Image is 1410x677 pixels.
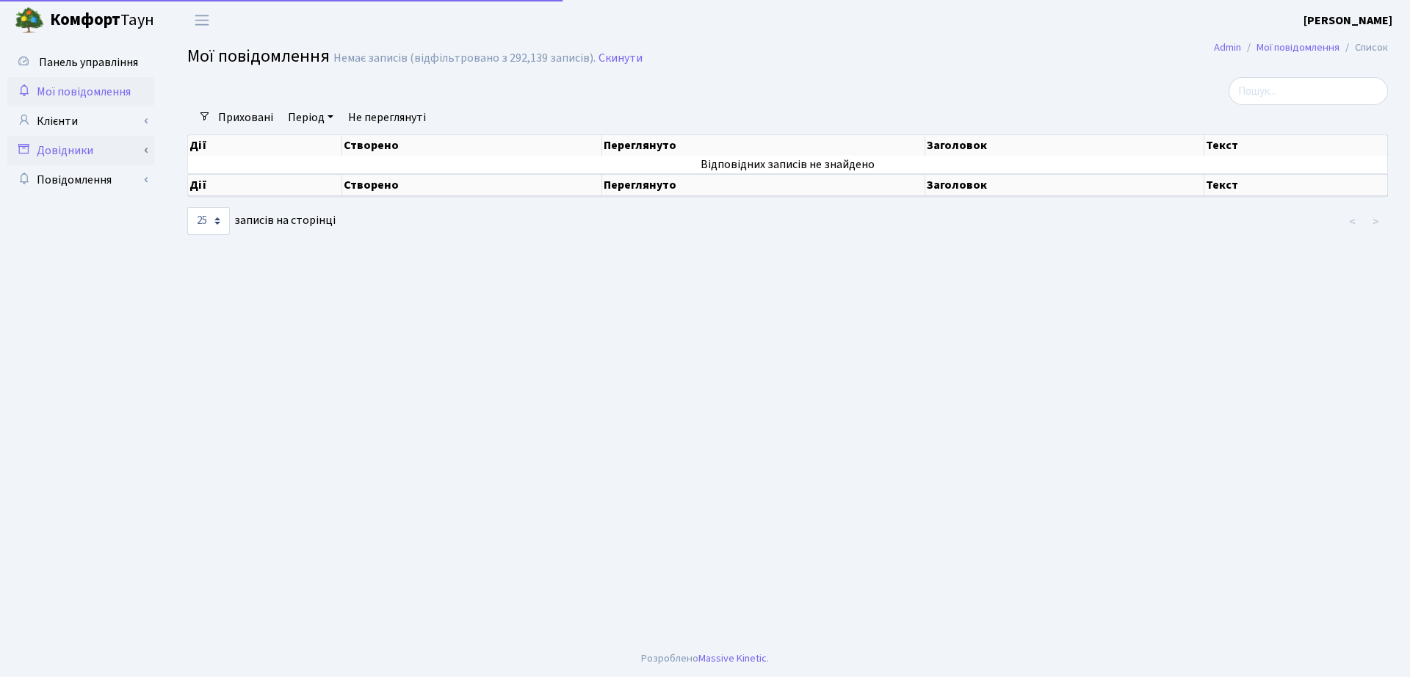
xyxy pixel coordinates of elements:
td: Відповідних записів не знайдено [188,156,1388,173]
th: Переглянуто [602,174,925,196]
th: Заголовок [925,174,1204,196]
div: Немає записів (відфільтровано з 292,139 записів). [333,51,596,65]
span: Панель управління [39,54,138,70]
a: Повідомлення [7,165,154,195]
th: Заголовок [925,135,1204,156]
a: Massive Kinetic [698,651,767,666]
a: Не переглянуті [342,105,432,130]
a: [PERSON_NAME] [1304,12,1392,29]
th: Створено [342,135,602,156]
th: Дії [188,174,342,196]
a: Admin [1214,40,1241,55]
select: записів на сторінці [187,207,230,235]
span: Мої повідомлення [37,84,131,100]
button: Переключити навігацію [184,8,220,32]
input: Пошук... [1229,77,1388,105]
a: Приховані [212,105,279,130]
a: Мої повідомлення [7,77,154,106]
a: Мої повідомлення [1257,40,1339,55]
b: Комфорт [50,8,120,32]
span: Таун [50,8,154,33]
th: Текст [1204,174,1388,196]
label: записів на сторінці [187,207,336,235]
div: Розроблено . [641,651,769,667]
li: Список [1339,40,1388,56]
span: Мої повідомлення [187,43,330,69]
a: Період [282,105,339,130]
nav: breadcrumb [1192,32,1410,63]
th: Переглянуто [602,135,925,156]
th: Створено [342,174,602,196]
th: Текст [1204,135,1388,156]
a: Скинути [599,51,643,65]
img: logo.png [15,6,44,35]
a: Клієнти [7,106,154,136]
th: Дії [188,135,342,156]
a: Довідники [7,136,154,165]
a: Панель управління [7,48,154,77]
